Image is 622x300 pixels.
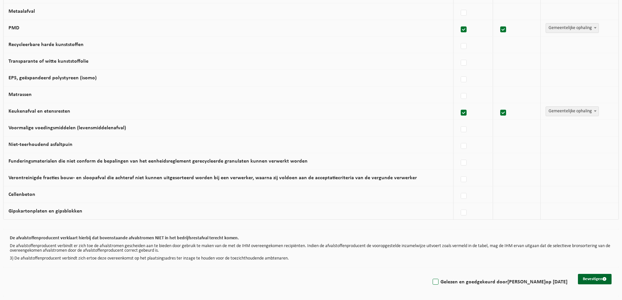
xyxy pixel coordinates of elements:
label: Recycleerbare harde kunststoffen [8,42,84,47]
label: Voormalige voedingsmiddelen (levensmiddelenafval) [8,125,126,131]
span: Gemeentelijke ophaling [546,107,598,116]
label: Gipskartonplaten en gipsblokken [8,209,82,214]
button: Bevestigen [578,274,612,284]
label: Funderingsmaterialen die niet conform de bepalingen van het eenheidsreglement gerecycleerde granu... [8,159,308,164]
label: Gelezen en goedgekeurd door op [DATE] [431,277,567,287]
p: De afvalstoffenproducent verbindt er zich toe de afvalstromen gescheiden aan te bieden door gebru... [10,244,612,253]
label: Matrassen [8,92,32,97]
span: Gemeentelijke ophaling [546,106,599,116]
label: Metaalafval [8,9,35,14]
span: Gemeentelijke ophaling [546,24,598,33]
label: EPS, geëxpandeerd polystyreen (isomo) [8,75,97,81]
label: Keukenafval en etensresten [8,109,70,114]
label: Cellenbeton [8,192,35,197]
b: De afvalstoffenproducent verklaart hierbij dat bovenstaande afvalstromen NIET in het bedrijfsrest... [10,236,239,241]
label: Niet-teerhoudend asfaltpuin [8,142,72,147]
label: Transparante of witte kunststoffolie [8,59,88,64]
span: Gemeentelijke ophaling [546,23,599,33]
p: 3) De afvalstoffenproducent verbindt zich ertoe deze overeenkomst op het plaatsingsadres ter inza... [10,256,612,261]
strong: [PERSON_NAME] [507,279,546,285]
label: PMD [8,25,19,31]
label: Verontreinigde fracties bouw- en sloopafval die achteraf niet kunnen uitgesorteerd worden bij een... [8,175,417,181]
